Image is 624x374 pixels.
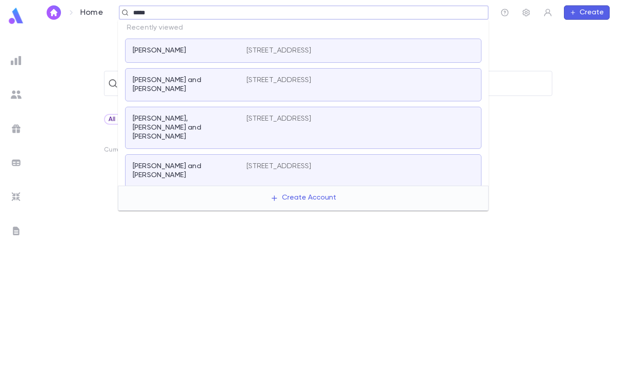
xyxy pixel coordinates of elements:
img: home_white.a664292cf8c1dea59945f0da9f25487c.svg [48,9,59,16]
p: [PERSON_NAME] [133,46,186,55]
button: Create Account [263,190,343,207]
p: Current Campaign [104,146,162,153]
img: letters_grey.7941b92b52307dd3b8a917253454ce1c.svg [11,226,22,236]
img: campaigns_grey.99e729a5f7ee94e3726e6486bddda8f1.svg [11,123,22,134]
img: batches_grey.339ca447c9d9533ef1741baa751efc33.svg [11,157,22,168]
p: [STREET_ADDRESS] [247,76,312,85]
p: Home [80,8,103,17]
p: [PERSON_NAME] and [PERSON_NAME] [133,162,236,180]
p: [STREET_ADDRESS] [247,162,312,171]
img: logo [7,7,25,25]
p: [PERSON_NAME] and [PERSON_NAME] [133,76,236,94]
p: Recently viewed [118,20,489,36]
p: [STREET_ADDRESS] [247,114,312,123]
img: students_grey.60c7aba0da46da39d6d829b817ac14fc.svg [11,89,22,100]
img: imports_grey.530a8a0e642e233f2baf0ef88e8c9fcb.svg [11,191,22,202]
p: [PERSON_NAME], [PERSON_NAME] and [PERSON_NAME] [133,114,236,141]
div: All Scratch Lists [108,114,169,125]
p: [STREET_ADDRESS] [247,46,312,55]
div: All Scratch Lists [104,114,173,125]
button: Create [564,5,610,20]
img: reports_grey.c525e4749d1bce6a11f5fe2a8de1b229.svg [11,55,22,66]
